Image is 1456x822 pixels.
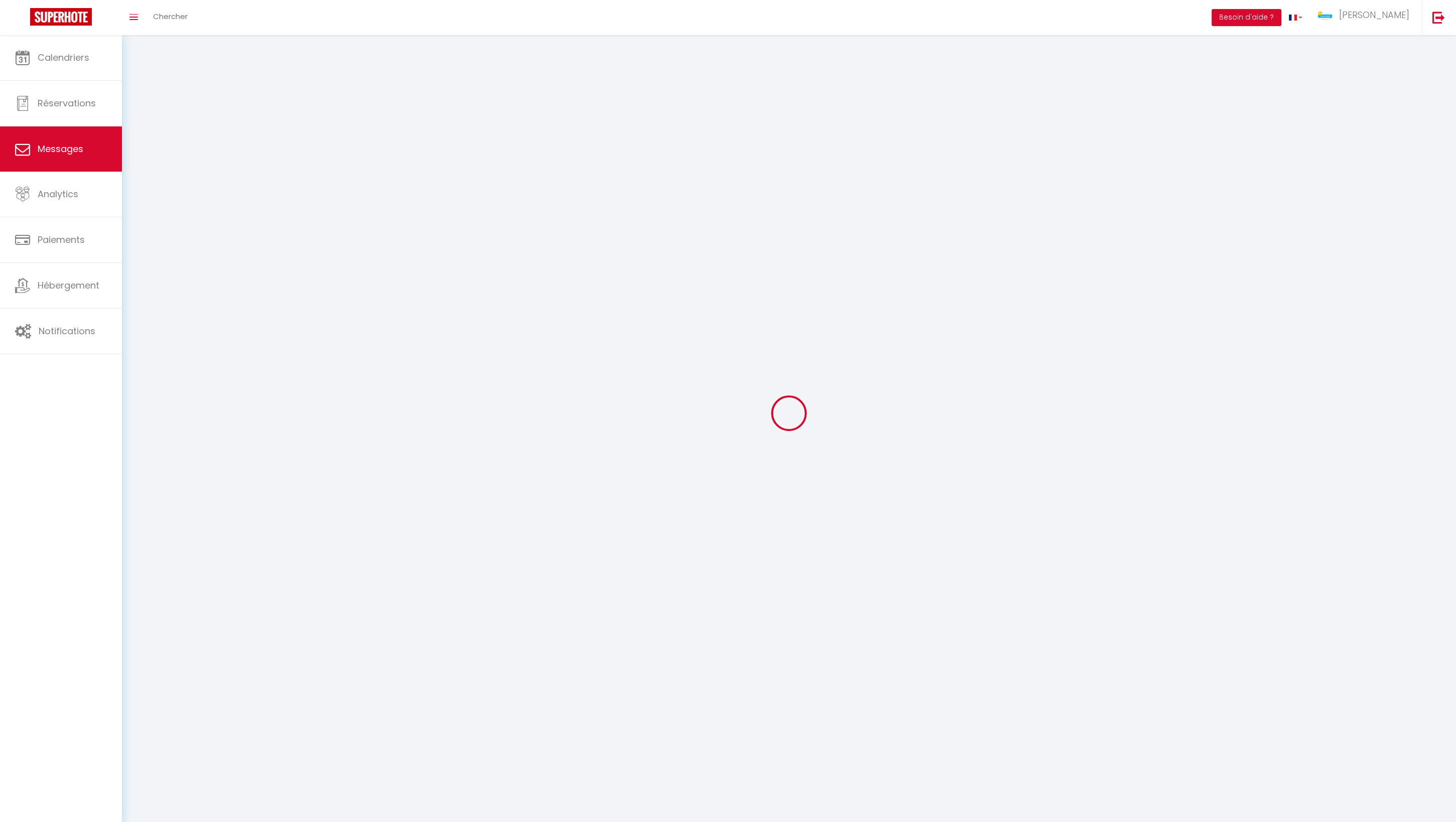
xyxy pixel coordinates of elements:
span: [PERSON_NAME] [1339,9,1409,21]
img: ... [1318,11,1333,20]
button: Open LiveChat chat widget [8,4,38,34]
img: Super Booking [30,8,92,26]
img: logout [1432,11,1445,24]
span: Messages [38,143,83,155]
span: Réservations [38,97,96,109]
span: Analytics [38,188,78,200]
span: Calendriers [38,51,89,64]
button: Besoin d'aide ? [1212,9,1281,26]
span: Notifications [39,325,95,337]
span: Chercher [153,11,188,22]
span: Paiements [38,233,85,246]
span: Hébergement [38,279,99,292]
